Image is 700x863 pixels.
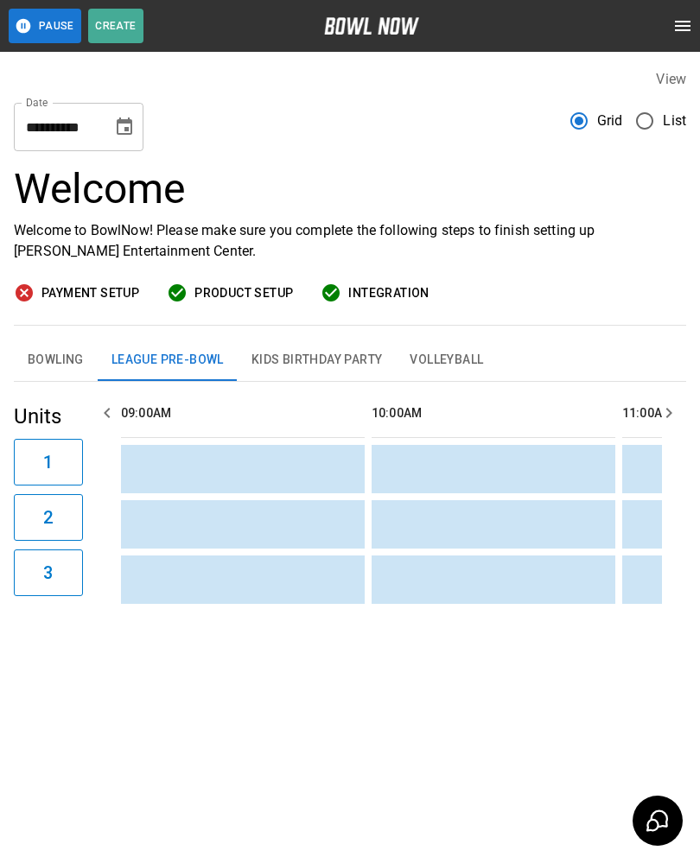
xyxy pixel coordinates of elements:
[348,282,429,304] span: Integration
[14,494,83,541] button: 2
[14,339,686,381] div: inventory tabs
[14,549,83,596] button: 3
[43,448,53,476] h6: 1
[194,282,293,304] span: Product Setup
[121,389,365,438] th: 09:00AM
[656,71,686,87] label: View
[88,9,143,43] button: Create
[396,339,497,381] button: Volleyball
[238,339,397,381] button: Kids Birthday Party
[9,9,81,43] button: Pause
[14,339,98,381] button: Bowling
[372,389,615,438] th: 10:00AM
[665,9,700,43] button: open drawer
[14,403,83,430] h5: Units
[107,110,142,144] button: Choose date, selected date is Oct 14, 2025
[98,339,238,381] button: League Pre-Bowl
[14,220,686,262] p: Welcome to BowlNow! Please make sure you complete the following steps to finish setting up [PERSO...
[41,282,139,304] span: Payment Setup
[43,559,53,587] h6: 3
[663,111,686,131] span: List
[597,111,623,131] span: Grid
[43,504,53,531] h6: 2
[14,165,686,213] h3: Welcome
[324,17,419,35] img: logo
[14,439,83,485] button: 1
